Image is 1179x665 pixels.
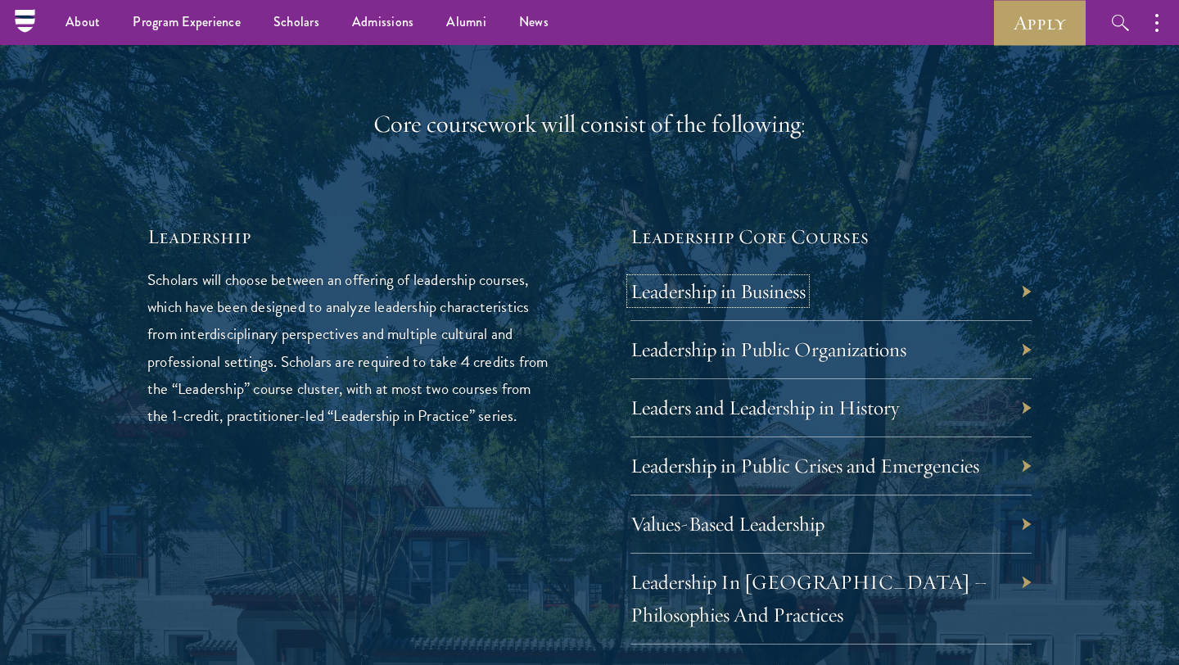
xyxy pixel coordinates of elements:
a: Leadership in Business [630,278,806,304]
a: Leadership in Public Crises and Emergencies [630,453,979,478]
a: Leadership In [GEOGRAPHIC_DATA] – Philosophies And Practices [630,569,987,627]
a: Leadership in Public Organizations [630,337,906,362]
p: Scholars will choose between an offering of leadership courses, which have been designed to analy... [147,266,549,428]
div: Core coursework will consist of the following: [147,108,1032,141]
a: Values-Based Leadership [630,511,824,536]
h5: Leadership [147,223,549,251]
a: Leaders and Leadership in History [630,395,899,420]
h5: Leadership Core Courses [630,223,1032,251]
